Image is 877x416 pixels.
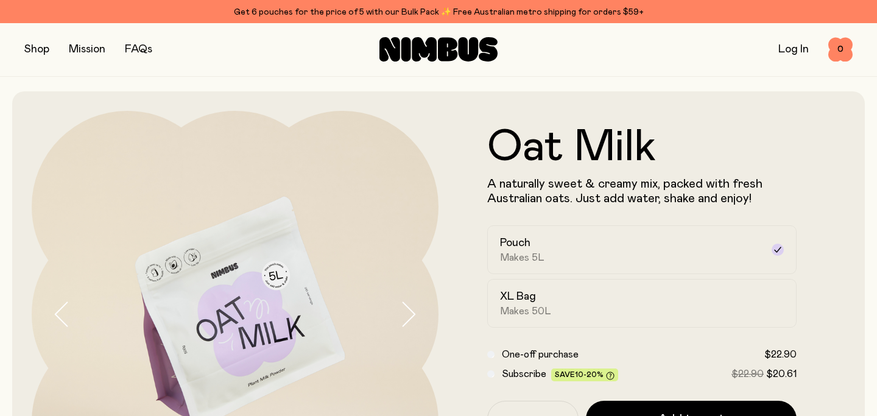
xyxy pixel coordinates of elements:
[555,371,615,380] span: Save
[69,44,105,55] a: Mission
[487,177,797,206] p: A naturally sweet & creamy mix, packed with fresh Australian oats. Just add water, shake and enjoy!
[487,125,797,169] h1: Oat Milk
[778,44,809,55] a: Log In
[500,305,551,317] span: Makes 50L
[125,44,152,55] a: FAQs
[828,37,853,62] button: 0
[731,369,764,379] span: $22.90
[764,350,797,359] span: $22.90
[500,236,530,250] h2: Pouch
[502,369,546,379] span: Subscribe
[500,252,544,264] span: Makes 5L
[500,289,536,304] h2: XL Bag
[575,371,604,378] span: 10-20%
[24,5,853,19] div: Get 6 pouches for the price of 5 with our Bulk Pack ✨ Free Australian metro shipping for orders $59+
[766,369,797,379] span: $20.61
[502,350,579,359] span: One-off purchase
